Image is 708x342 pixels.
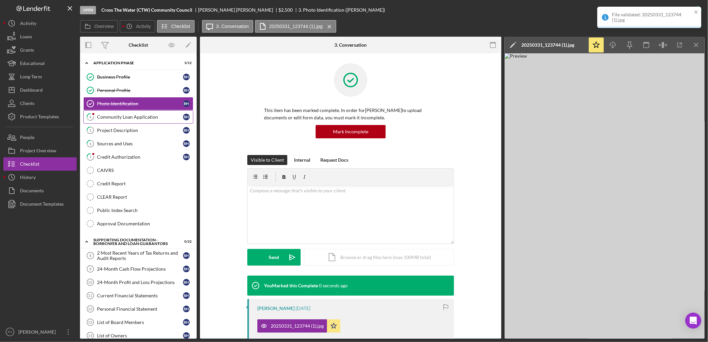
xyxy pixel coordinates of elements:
[3,184,77,197] a: Documents
[521,42,574,48] div: 20250331_123744 (1).jpg
[269,249,279,266] div: Send
[3,57,77,70] button: Educational
[97,280,183,285] div: 24-Month Profit and Loss Projections
[251,155,284,165] div: Visible to Client
[291,155,314,165] button: Internal
[183,266,190,272] div: B H
[685,313,701,329] div: Open Intercom Messenger
[183,74,190,80] div: B H
[83,137,193,150] a: 6Sources and UsesBH
[505,53,705,339] img: Preview
[83,97,193,110] a: Photo IdentificationBH
[183,87,190,94] div: B H
[83,217,193,230] a: Approval Documentation
[694,9,699,16] button: close
[83,262,193,276] a: 924-Month Cash Flow ProjectionsBH
[88,294,92,298] tspan: 11
[20,157,39,172] div: Checklist
[183,306,190,312] div: B H
[247,155,287,165] button: Visible to Client
[183,332,190,339] div: B H
[101,7,192,13] b: Cross The Water (CTW) Community Council
[20,17,36,32] div: Activity
[320,155,348,165] div: Request Docs
[3,17,77,30] button: Activity
[97,333,183,338] div: List of Owners
[97,293,183,298] div: Current Financial Statements
[83,84,193,97] a: Personal ProfileBH
[317,155,352,165] button: Request Docs
[83,110,193,124] a: 4Community Loan ApplicationBH
[663,3,705,17] button: Complete
[20,131,34,146] div: People
[3,144,77,157] button: Project Overview
[83,164,193,177] a: CAIVRS
[183,252,190,259] div: B H
[157,20,195,33] button: Checklist
[3,131,77,144] button: People
[97,88,183,93] div: Personal Profile
[257,306,295,311] div: [PERSON_NAME]
[88,307,92,311] tspan: 12
[97,154,183,160] div: Credit Authorization
[83,204,193,217] a: Public Index Search
[3,171,77,184] a: History
[183,319,190,326] div: B H
[183,279,190,286] div: B H
[97,114,183,120] div: Community Loan Application
[20,70,42,85] div: Long-Term
[97,221,193,226] div: Approval Documentation
[20,83,43,98] div: Dashboard
[264,283,318,288] div: You Marked this Complete
[20,97,34,112] div: Clients
[17,325,60,340] div: [PERSON_NAME]
[88,334,92,338] tspan: 14
[83,124,193,137] a: 5Project DescriptionBH
[97,250,183,261] div: 2 Most Recent Years of Tax Returns and Audit Reports
[136,24,151,29] label: Activity
[94,24,114,29] label: Overview
[93,238,175,246] div: Supporting Documentation - Borrower and Loan Guarantors
[202,20,253,33] button: 3. Conversation
[279,7,293,13] span: $2,500
[670,3,690,17] div: Complete
[89,155,92,159] tspan: 7
[129,42,148,48] div: Checklist
[255,20,336,33] button: 20250331_123744 (1).jpg
[83,249,193,262] a: 82 Most Recent Years of Tax Returns and Audit ReportsBH
[183,292,190,299] div: B H
[89,141,92,146] tspan: 6
[8,330,12,334] text: PS
[20,184,44,199] div: Documents
[20,43,34,58] div: Grants
[264,107,437,122] p: This item has been marked complete. In order for [PERSON_NAME] to upload documents or edit form d...
[3,97,77,110] button: Clients
[93,61,175,65] div: Application Phase
[89,254,91,258] tspan: 8
[83,177,193,190] a: Credit Report
[183,114,190,120] div: B H
[83,302,193,316] a: 12Personal Financial StatementBH
[334,42,367,48] div: 3. Conversation
[97,74,183,80] div: Business Profile
[89,115,92,119] tspan: 4
[3,30,77,43] button: Loans
[316,125,386,138] button: Mark Incomplete
[20,30,32,45] div: Loans
[20,144,56,159] div: Project Overview
[257,319,340,333] button: 20250331_123744 (1).jpg
[3,43,77,57] a: Grants
[3,70,77,83] a: Long-Term
[83,70,193,84] a: Business ProfileBH
[88,280,92,284] tspan: 10
[3,83,77,97] a: Dashboard
[89,128,91,132] tspan: 5
[97,168,193,173] div: CAIVRS
[271,323,324,329] div: 20250331_123744 (1).jpg
[612,12,692,23] div: File validated: 20250331_123744 (1).jpg
[3,197,77,211] button: Document Templates
[333,125,368,138] div: Mark Incomplete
